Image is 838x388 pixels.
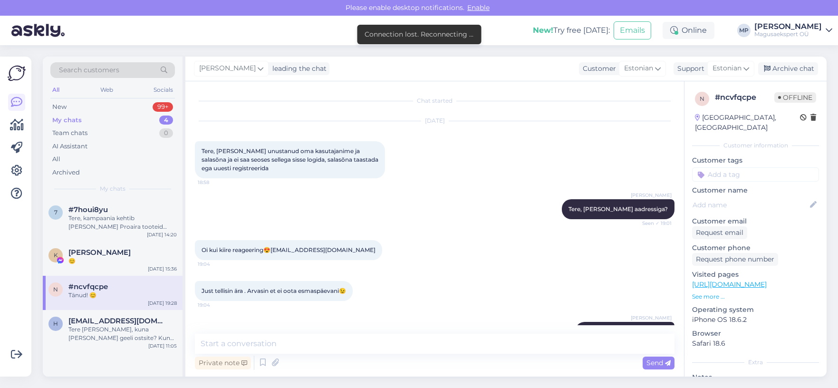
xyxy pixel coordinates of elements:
span: 7 [54,209,58,216]
div: [DATE] 15:36 [148,265,177,272]
div: 😊 [68,257,177,265]
span: n [700,95,704,102]
input: Add name [693,200,808,210]
div: 4 [159,116,173,125]
div: Team chats [52,128,87,138]
span: n [53,286,58,293]
span: [PERSON_NAME] [631,192,672,199]
span: My chats [100,184,125,193]
span: Search customers [59,65,119,75]
span: Estonian [624,63,653,74]
div: leading the chat [269,64,327,74]
div: My chats [52,116,82,125]
div: Tänud! 😊 [68,291,177,300]
div: [PERSON_NAME] [754,23,822,30]
div: Private note [195,357,251,369]
div: Archive chat [758,62,818,75]
span: 19:04 [198,261,233,268]
span: Oi kui kiire reageering😍[EMAIL_ADDRESS][DOMAIN_NAME] [202,246,376,253]
span: Offline [774,92,816,103]
div: Connection lost. Reconnecting ... [365,29,473,39]
p: Visited pages [692,270,819,280]
span: K [54,252,58,259]
div: # ncvfqcpe [715,92,774,103]
span: helivosumets@gmail.com [68,317,167,325]
span: Tere, [PERSON_NAME] aadressiga? [568,205,668,213]
span: Estonian [713,63,742,74]
div: [GEOGRAPHIC_DATA], [GEOGRAPHIC_DATA] [695,113,800,133]
span: Just tellisin ära . Arvasin et ei oota esmaspäevani😉 [202,287,346,294]
div: All [50,84,61,96]
div: Magusaekspert OÜ [754,30,822,38]
div: Try free [DATE]: [533,25,610,36]
div: Web [98,84,115,96]
div: [DATE] 19:28 [148,300,177,307]
div: Online [663,22,714,39]
div: New [52,102,67,112]
div: All [52,155,60,164]
div: Socials [152,84,175,96]
span: Kerli Võlli [68,248,131,257]
p: Safari 18.6 [692,339,819,349]
div: [DATE] 11:05 [148,342,177,349]
p: Browser [692,329,819,339]
p: iPhone OS 18.6.2 [692,315,819,325]
div: Archived [52,168,80,177]
span: Enable [464,3,492,12]
span: Send [646,359,671,367]
p: Customer phone [692,243,819,253]
div: Chat started [195,97,674,105]
div: Extra [692,358,819,367]
div: [DATE] 14:20 [147,231,177,238]
div: MP [737,24,751,37]
p: Operating system [692,305,819,315]
div: 0 [159,128,173,138]
span: h [53,320,58,327]
a: [URL][DOMAIN_NAME] [692,280,767,289]
a: [PERSON_NAME]Magusaekspert OÜ [754,23,832,38]
span: 18:58 [198,179,233,186]
span: [PERSON_NAME] [199,63,256,74]
p: Notes [692,372,819,382]
img: Askly Logo [8,64,26,82]
span: 19:04 [198,301,233,309]
span: #ncvfqcpe [68,282,108,291]
input: Add a tag [692,167,819,182]
p: Customer email [692,216,819,226]
div: Tere [PERSON_NAME], kuna [PERSON_NAME] geeli ostsite? Kuna tegemist on loodusliku geeliga 97% ja ... [68,325,177,342]
div: Request email [692,226,747,239]
p: Customer tags [692,155,819,165]
span: #7houi8yu [68,205,108,214]
p: See more ... [692,292,819,301]
div: [DATE] [195,116,674,125]
div: Customer information [692,141,819,150]
div: Customer [579,64,616,74]
div: Support [674,64,704,74]
span: Seen ✓ 19:01 [636,220,672,227]
div: AI Assistant [52,142,87,151]
button: Emails [614,21,651,39]
div: 99+ [153,102,173,112]
p: Customer name [692,185,819,195]
div: Request phone number [692,253,778,266]
span: [PERSON_NAME] [631,314,672,321]
span: Tere, [PERSON_NAME] unustanud oma kasutajanime ja salasõna ja ei saa seoses sellega sisse logida,... [202,147,380,172]
div: Tere, kampaania kehtib [PERSON_NAME] Proaira tooteid [PERSON_NAME] sooduskoodi rakendust jääb sum... [68,214,177,231]
b: New! [533,26,553,35]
